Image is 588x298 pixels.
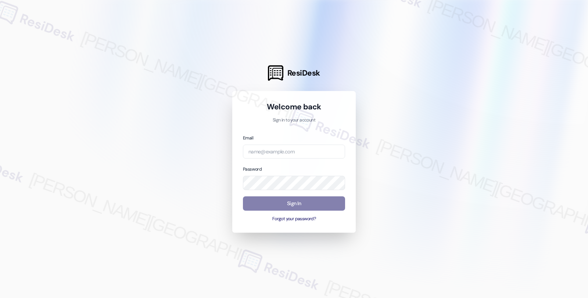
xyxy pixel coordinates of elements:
[243,216,345,222] button: Forgot your password?
[243,166,262,172] label: Password
[268,65,283,81] img: ResiDesk Logo
[243,145,345,159] input: name@example.com
[243,102,345,112] h1: Welcome back
[243,196,345,211] button: Sign In
[287,68,320,78] span: ResiDesk
[243,117,345,124] p: Sign in to your account
[243,135,253,141] label: Email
